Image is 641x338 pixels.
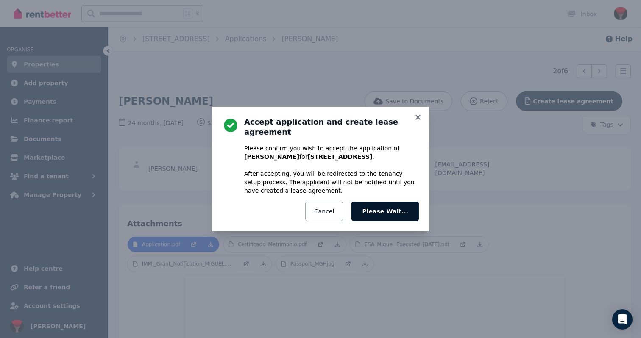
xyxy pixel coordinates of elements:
[305,202,343,221] button: Cancel
[244,117,419,137] h3: Accept application and create lease agreement
[244,153,299,160] b: [PERSON_NAME]
[244,144,419,195] p: Please confirm you wish to accept the application of for . After accepting, you will be redirecte...
[612,309,633,330] div: Open Intercom Messenger
[351,202,419,221] button: Please Wait...
[307,153,372,160] b: [STREET_ADDRESS]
